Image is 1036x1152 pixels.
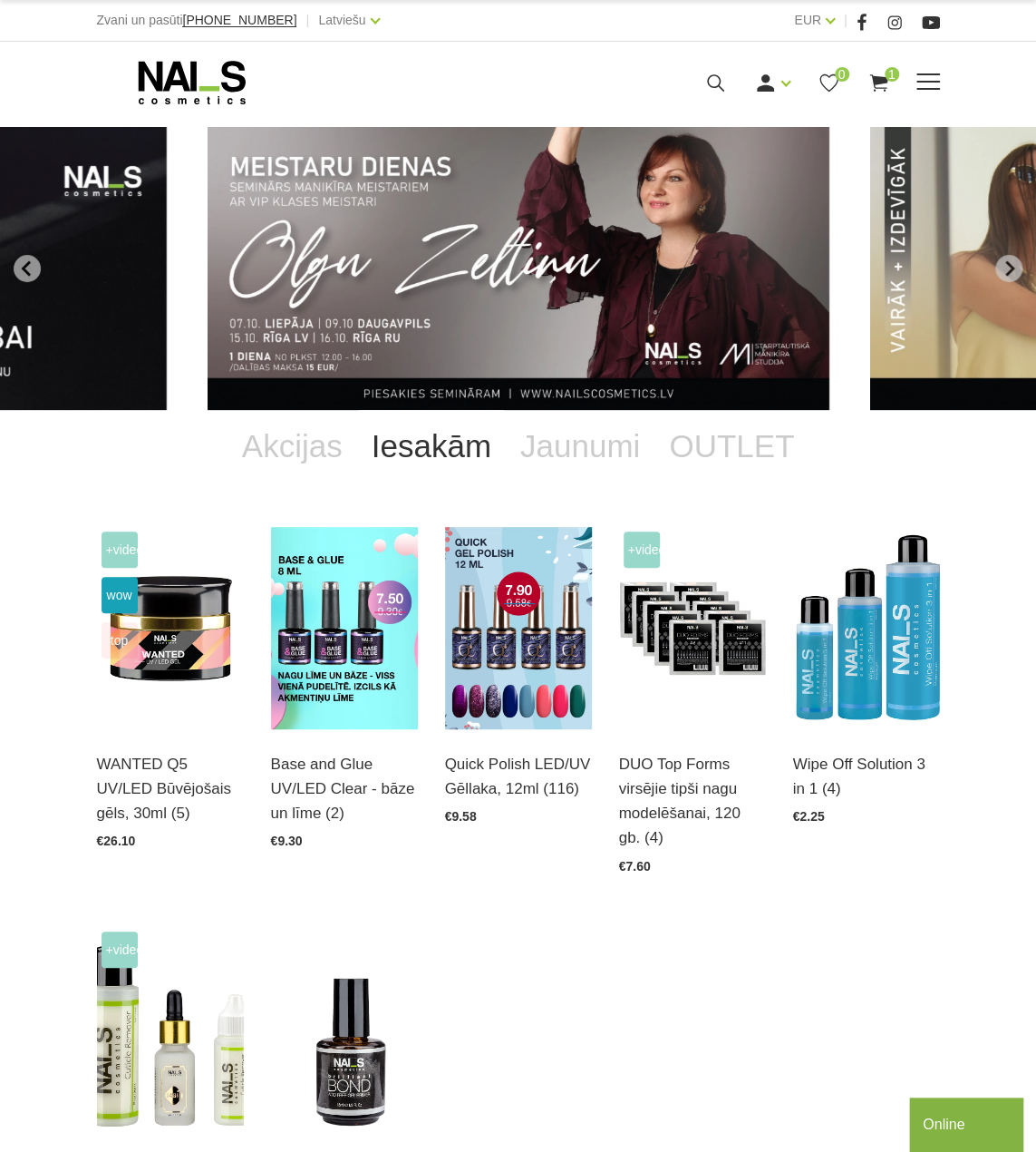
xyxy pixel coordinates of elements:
span: | [844,9,847,32]
a: Jaunumi [506,410,654,483]
a: WANTED Q5 UV/LED Būvējošais gēls, 30ml (5) [97,752,244,826]
button: Go to last slide [14,255,41,282]
span: €26.10 [97,834,136,848]
span: +Video [102,932,138,968]
iframe: chat widget [909,1094,1027,1152]
span: +Video [102,532,138,568]
a: Iesakām [357,410,506,483]
img: Wipe Off līdzeklis trīs vienā paredzēts:1. dabīgā naga attaukošanai un dehidrācijai2. gēla un gēl... [793,527,940,729]
span: [PHONE_NUMBER] [182,13,296,27]
img: Gēls WANTED NAI_S cosmetics tehniķu komanda ir radījusi gēlu, kas ilgi jau ir katra meistara mekl... [97,527,244,729]
span: €9.58 [445,809,477,824]
a: Quick Polish LED/UV Gēllaka, 12ml (116) [445,752,592,801]
span: 1 [885,67,899,82]
a: OUTLET [654,410,808,483]
span: €7.60 [619,859,651,874]
img: GLUE & BASE 2 in 1 Nagu līme un bāze - viss vienā pudelītē> Modelēšana ar tipsiem nekad nav bijus... [271,527,418,729]
span: | [305,9,309,32]
a: Latviešu [318,9,365,31]
img: Līdzeklis kutikulas mīkstināšanai un irdināšanai vien pāris sekunžu laikā. Ideāli piemērots kutik... [97,927,244,1129]
span: €9.30 [271,834,303,848]
span: 0 [835,67,849,82]
li: 1 of 13 [208,127,829,410]
a: Akcijas [228,410,357,483]
span: €2.25 [793,809,825,824]
span: top [102,622,138,659]
a: 1 [867,72,890,94]
div: Zvani un pasūti [97,9,297,32]
a: 0 [818,72,840,94]
img: Ātri, ērti un vienkārši!Intensīvi pigmentēta gellaka, kas perfekti klājas arī vienā slānī, tādā v... [445,527,592,729]
a: DUO Top Forms virsējie tipši nagu modelēšanai, 120 gb. (4) [619,752,766,851]
button: Next slide [995,255,1022,282]
a: Base and Glue UV/LED Clear - bāze un līme (2) [271,752,418,826]
a: Wipe Off Solution 3 in 1 (4) [793,752,940,801]
a: [PHONE_NUMBER] [182,14,296,27]
img: Varrākkārt lietojamas tipšu formas vieglai nagu modelēšanai, izmantojot Duo gēlu.... [619,527,766,729]
img: Skābi nesaturošs līdzeklis, kas nodrošina lielisku dabīgā naga saķeri ar gēlu, gēllakām un akrilu... [271,927,418,1129]
span: +Video [624,532,660,568]
span: wow [102,577,138,613]
a: EUR [794,9,821,31]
